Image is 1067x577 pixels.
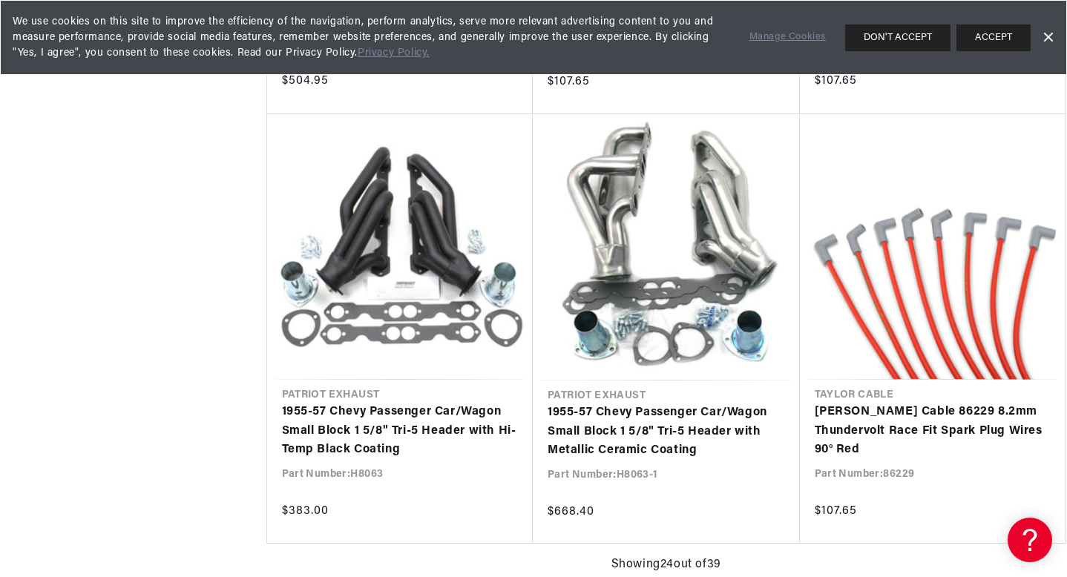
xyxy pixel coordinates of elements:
[282,403,519,460] a: 1955-57 Chevy Passenger Car/Wagon Small Block 1 5/8" Tri-5 Header with Hi-Temp Black Coating
[1037,27,1059,49] a: Dismiss Banner
[13,14,729,61] span: We use cookies on this site to improve the efficiency of the navigation, perform analytics, serve...
[956,24,1031,51] button: ACCEPT
[749,30,826,45] a: Manage Cookies
[358,47,430,59] a: Privacy Policy.
[548,403,785,461] a: 1955-57 Chevy Passenger Car/Wagon Small Block 1 5/8" Tri-5 Header with Metallic Ceramic Coating
[815,403,1051,460] a: [PERSON_NAME] Cable 86229 8.2mm Thundervolt Race Fit Spark Plug Wires 90° Red
[845,24,951,51] button: DON'T ACCEPT
[611,555,721,575] span: Showing 24 out of 39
